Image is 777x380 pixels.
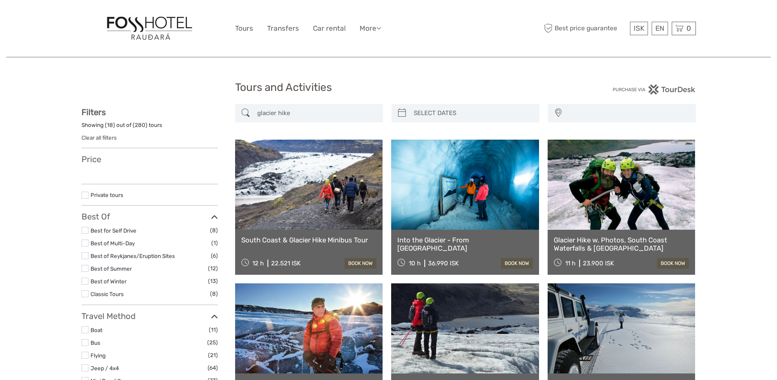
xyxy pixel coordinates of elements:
[254,106,379,120] input: SEARCH
[107,121,113,129] label: 18
[82,107,106,117] strong: Filters
[104,14,195,43] img: 1559-95cbafc2-de5e-4f3b-9b0d-0fc3a3bc0dff_logo_big.jpg
[344,258,376,269] a: book now
[208,351,218,360] span: (21)
[135,121,145,129] label: 280
[210,226,218,235] span: (8)
[91,192,123,198] a: Private tours
[252,260,264,267] span: 12 h
[91,327,102,333] a: Boat
[542,22,628,35] span: Best price guarantee
[685,24,692,32] span: 0
[91,265,132,272] a: Best of Summer
[211,238,218,248] span: (1)
[409,260,421,267] span: 10 h
[91,291,124,297] a: Classic Tours
[634,24,644,32] span: ISK
[91,240,135,247] a: Best of Multi-Day
[207,338,218,347] span: (25)
[208,264,218,273] span: (12)
[91,352,106,359] a: Flying
[267,23,299,34] a: Transfers
[91,227,136,234] a: Best for Self Drive
[235,23,253,34] a: Tours
[208,276,218,286] span: (13)
[428,260,459,267] div: 36.990 ISK
[501,258,533,269] a: book now
[554,236,689,253] a: Glacier Hike w. Photos, South Coast Waterfalls & [GEOGRAPHIC_DATA]
[82,154,218,164] h3: Price
[612,84,695,95] img: PurchaseViaTourDesk.png
[241,236,377,244] a: South Coast & Glacier Hike Minibus Tour
[209,325,218,335] span: (11)
[271,260,301,267] div: 22.521 ISK
[235,81,542,94] h1: Tours and Activities
[82,121,218,134] div: Showing ( ) out of ( ) tours
[91,253,175,259] a: Best of Reykjanes/Eruption Sites
[208,363,218,373] span: (64)
[91,339,100,346] a: Bus
[82,134,117,141] a: Clear all filters
[657,258,689,269] a: book now
[91,365,119,371] a: Jeep / 4x4
[82,311,218,321] h3: Travel Method
[313,23,346,34] a: Car rental
[210,289,218,299] span: (8)
[410,106,535,120] input: SELECT DATES
[652,22,668,35] div: EN
[565,260,575,267] span: 11 h
[397,236,533,253] a: Into the Glacier - From [GEOGRAPHIC_DATA]
[82,212,218,222] h3: Best Of
[360,23,381,34] a: More
[211,251,218,260] span: (6)
[91,278,127,285] a: Best of Winter
[583,260,614,267] div: 23.900 ISK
